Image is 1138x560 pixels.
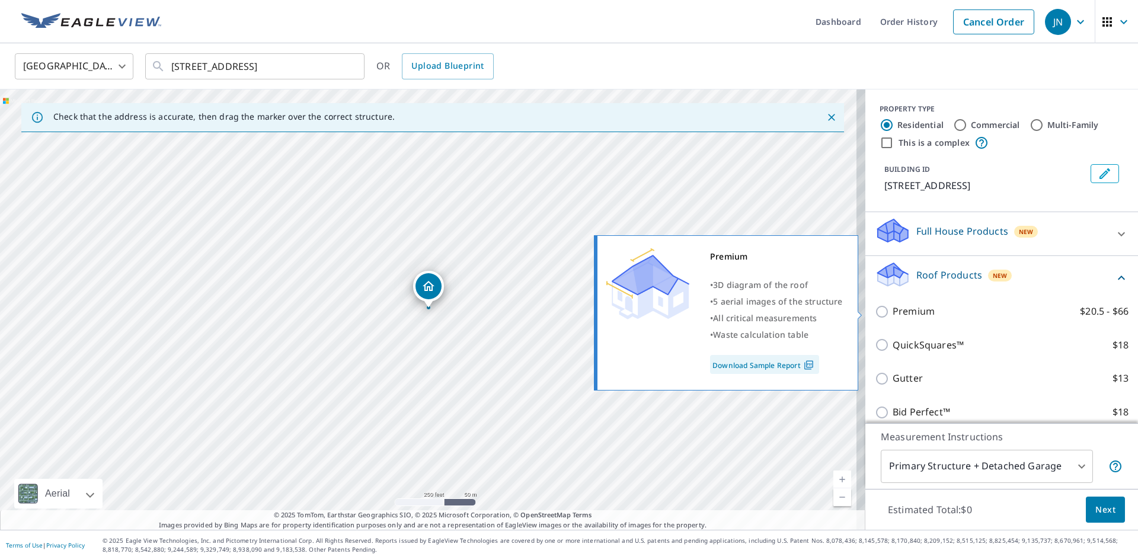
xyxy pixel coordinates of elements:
p: © 2025 Eagle View Technologies, Inc. and Pictometry International Corp. All Rights Reserved. Repo... [103,536,1132,554]
p: $18 [1113,338,1129,353]
span: Waste calculation table [713,329,808,340]
a: Current Level 17, Zoom In [833,471,851,488]
a: Terms [573,510,592,519]
span: Next [1095,503,1115,517]
div: [GEOGRAPHIC_DATA] [15,50,133,83]
p: [STREET_ADDRESS] [884,178,1086,193]
p: QuickSquares™ [893,338,964,353]
span: All critical measurements [713,312,817,324]
button: Next [1086,497,1125,523]
label: Multi-Family [1047,119,1099,131]
label: Commercial [971,119,1020,131]
p: $18 [1113,405,1129,420]
p: | [6,542,85,549]
div: JN [1045,9,1071,35]
div: Aerial [41,479,73,508]
p: Full House Products [916,224,1008,238]
label: This is a complex [899,137,970,149]
div: Primary Structure + Detached Garage [881,450,1093,483]
a: Current Level 17, Zoom Out [833,488,851,506]
label: Residential [897,119,944,131]
div: Dropped pin, building 1, Residential property, 863 N Jacksonville St Arlington, VA 22205 [413,271,444,308]
div: Aerial [14,479,103,508]
span: New [993,271,1008,280]
div: Roof ProductsNew [875,261,1129,295]
a: Privacy Policy [46,541,85,549]
span: © 2025 TomTom, Earthstar Geographics SIO, © 2025 Microsoft Corporation, © [274,510,592,520]
p: Roof Products [916,268,982,282]
p: Bid Perfect™ [893,405,950,420]
p: BUILDING ID [884,164,930,174]
p: Gutter [893,371,923,386]
span: Your report will include the primary structure and a detached garage if one exists. [1108,459,1123,473]
p: $20.5 - $66 [1080,304,1129,319]
span: 5 aerial images of the structure [713,296,842,307]
div: • [710,277,843,293]
div: • [710,327,843,343]
a: Upload Blueprint [402,53,493,79]
p: Measurement Instructions [881,430,1123,444]
span: 3D diagram of the roof [713,279,808,290]
a: OpenStreetMap [520,510,570,519]
div: OR [376,53,494,79]
div: • [710,310,843,327]
img: Pdf Icon [801,360,817,370]
p: $13 [1113,371,1129,386]
a: Download Sample Report [710,355,819,374]
span: New [1019,227,1034,236]
a: Cancel Order [953,9,1034,34]
p: Premium [893,304,935,319]
p: Estimated Total: $0 [878,497,982,523]
img: EV Logo [21,13,161,31]
p: Check that the address is accurate, then drag the marker over the correct structure. [53,111,395,122]
div: PROPERTY TYPE [880,104,1124,114]
button: Close [824,110,839,125]
button: Edit building 1 [1091,164,1119,183]
div: Premium [710,248,843,265]
a: Terms of Use [6,541,43,549]
input: Search by address or latitude-longitude [171,50,340,83]
div: Full House ProductsNew [875,217,1129,251]
div: • [710,293,843,310]
span: Upload Blueprint [411,59,484,73]
img: Premium [606,248,689,319]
